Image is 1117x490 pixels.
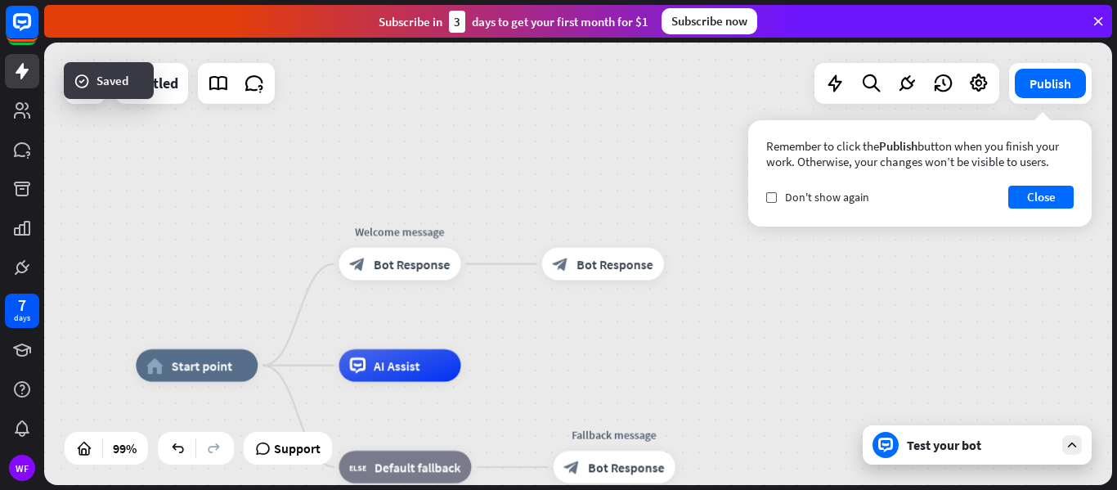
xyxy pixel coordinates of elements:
span: Start point [172,357,232,374]
div: Subscribe now [662,8,757,34]
div: Untitled [125,63,178,104]
div: Test your bot [907,437,1054,453]
span: Publish [879,138,917,154]
span: Default fallback [375,459,460,475]
i: success [74,73,90,89]
span: Bot Response [577,256,653,272]
div: 3 [449,11,465,33]
div: Welcome message [327,223,473,240]
span: Bot Response [588,459,664,475]
div: WF [9,455,35,481]
i: home_2 [146,357,164,374]
i: block_bot_response [553,256,569,272]
i: block_fallback [349,459,366,475]
div: days [14,312,30,324]
button: Close [1008,186,1074,209]
span: Saved [96,72,128,89]
span: AI Assist [374,357,420,374]
div: Remember to click the button when you finish your work. Otherwise, your changes won’t be visible ... [766,138,1074,169]
div: Subscribe in days to get your first month for $1 [379,11,648,33]
i: block_bot_response [564,459,581,475]
i: block_bot_response [349,256,366,272]
span: Bot Response [374,256,450,272]
span: Don't show again [785,190,869,205]
a: 7 days [5,294,39,328]
span: Support [274,435,321,461]
div: 7 [18,298,26,312]
div: 99% [108,435,141,461]
div: Fallback message [541,426,688,443]
button: Publish [1015,69,1086,98]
